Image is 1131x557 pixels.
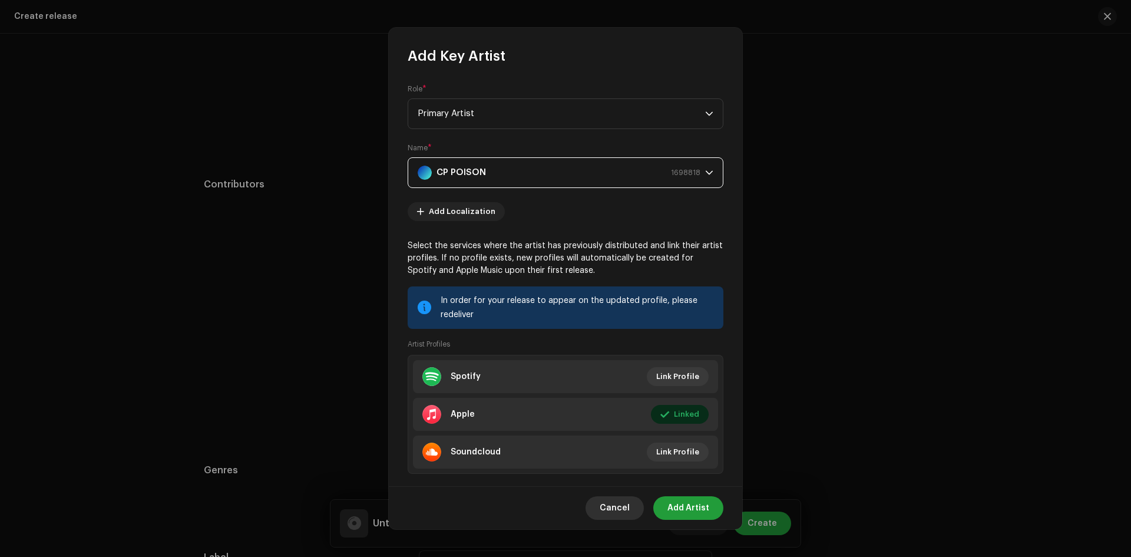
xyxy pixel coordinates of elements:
[647,443,709,462] button: Link Profile
[653,496,723,520] button: Add Artist
[451,372,481,381] div: Spotify
[600,496,630,520] span: Cancel
[671,158,700,187] span: 1698818
[705,158,713,187] div: dropdown trigger
[441,294,714,322] div: In order for your release to appear on the updated profile, please redeliver
[408,240,723,277] p: Select the services where the artist has previously distributed and link their artist profiles. I...
[408,47,505,65] span: Add Key Artist
[418,99,705,128] span: Primary Artist
[408,202,505,221] button: Add Localization
[408,338,450,350] small: Artist Profiles
[651,405,709,424] button: Linked
[429,200,495,223] span: Add Localization
[656,440,699,464] span: Link Profile
[647,367,709,386] button: Link Profile
[674,403,699,426] span: Linked
[408,84,426,94] label: Role
[436,158,486,187] strong: CP POISON
[451,410,475,419] div: Apple
[418,158,705,187] span: CP POISON
[667,496,709,520] span: Add Artist
[586,496,644,520] button: Cancel
[656,365,699,388] span: Link Profile
[451,447,501,457] div: Soundcloud
[408,143,432,153] label: Name
[705,99,713,128] div: dropdown trigger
